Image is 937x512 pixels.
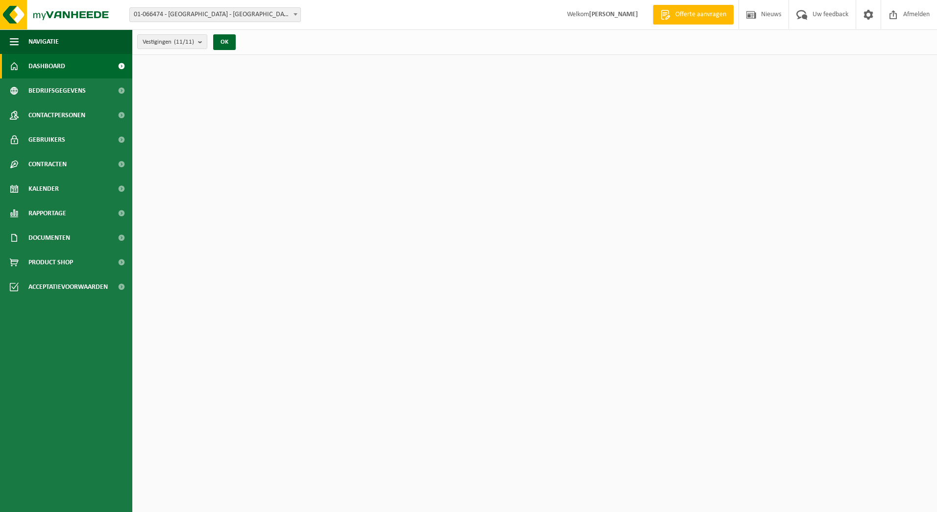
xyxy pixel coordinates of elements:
[589,11,638,18] strong: [PERSON_NAME]
[28,78,86,103] span: Bedrijfsgegevens
[28,275,108,299] span: Acceptatievoorwaarden
[673,10,729,20] span: Offerte aanvragen
[28,54,65,78] span: Dashboard
[143,35,194,50] span: Vestigingen
[174,39,194,45] count: (11/11)
[130,8,300,22] span: 01-066474 - STORA ENSO LANGERBRUGGE - GENT
[28,103,85,128] span: Contactpersonen
[28,177,59,201] span: Kalender
[28,29,59,54] span: Navigatie
[28,226,70,250] span: Documenten
[129,7,301,22] span: 01-066474 - STORA ENSO LANGERBRUGGE - GENT
[137,34,207,49] button: Vestigingen(11/11)
[28,201,66,226] span: Rapportage
[28,152,67,177] span: Contracten
[28,250,73,275] span: Product Shop
[653,5,734,25] a: Offerte aanvragen
[28,128,65,152] span: Gebruikers
[213,34,236,50] button: OK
